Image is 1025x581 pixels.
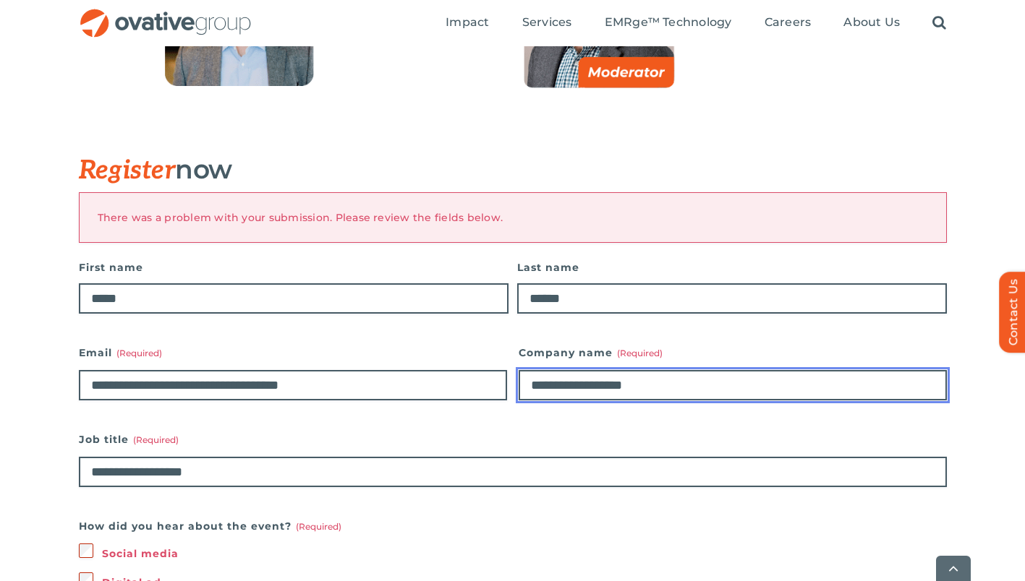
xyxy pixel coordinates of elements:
[522,15,572,30] span: Services
[296,521,341,532] span: (Required)
[79,155,875,185] h3: now
[617,348,663,358] span: (Required)
[116,348,162,358] span: (Required)
[843,15,900,30] span: About Us
[446,15,489,31] a: Impact
[519,343,947,363] label: Company name
[79,7,252,21] a: OG_Full_horizontal_RGB
[102,543,947,564] label: Social media
[843,15,900,31] a: About Us
[79,257,509,277] label: First name
[765,15,812,30] span: Careers
[98,211,928,224] h2: There was a problem with your submission. Please review the fields below.
[79,155,176,186] span: Register
[79,516,341,536] legend: How did you hear about the event?
[932,15,946,31] a: Search
[605,15,732,30] span: EMRge™ Technology
[765,15,812,31] a: Careers
[605,15,732,31] a: EMRge™ Technology
[517,257,947,277] label: Last name
[79,429,947,449] label: Job title
[446,15,489,30] span: Impact
[79,343,507,363] label: Email
[133,434,179,445] span: (Required)
[522,15,572,31] a: Services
